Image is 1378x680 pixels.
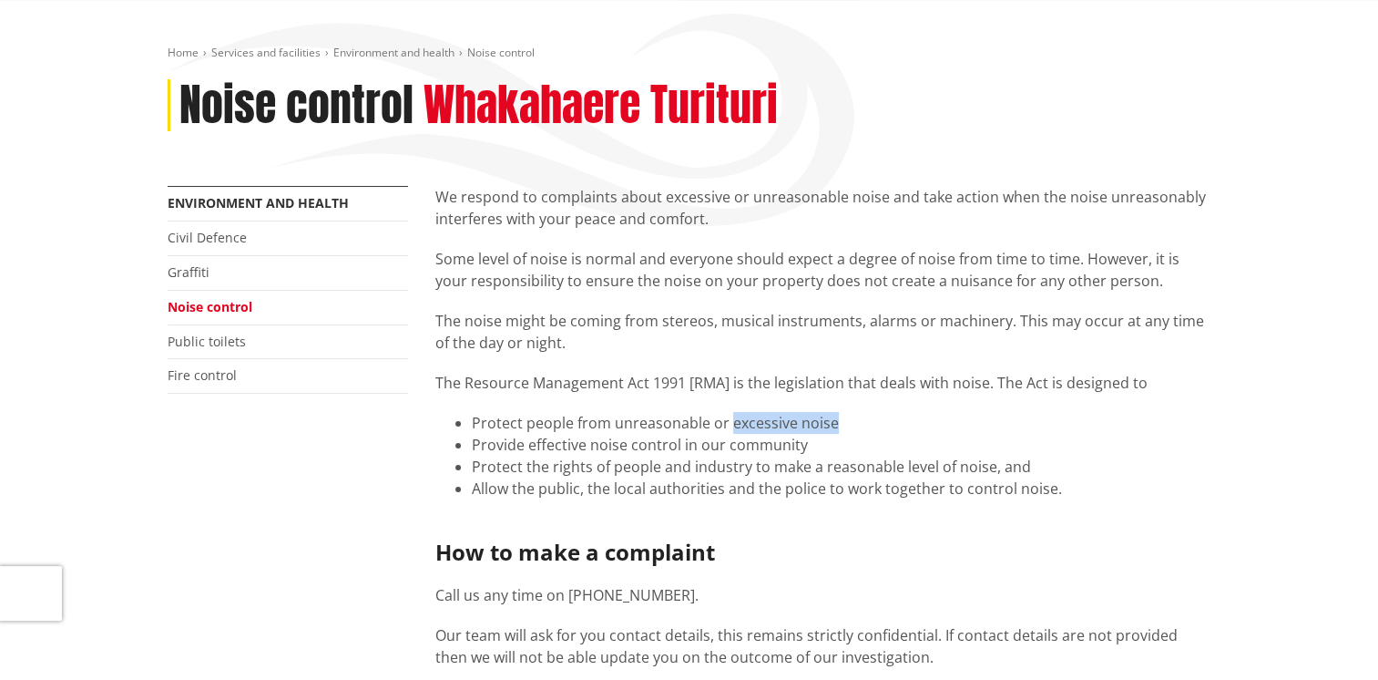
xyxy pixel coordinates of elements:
strong: How to make a complaint [435,537,715,567]
p: The Resource Management Act 1991 [RMA] is the legislation that deals with noise. The Act is desig... [435,372,1211,394]
p: Some level of noise is normal and everyone should expect a degree of noise from time to time. How... [435,248,1211,292]
p: Our team will ask for you contact details, this remains strictly confidential. If contact details... [435,624,1211,668]
iframe: Messenger Launcher [1294,603,1360,669]
a: Environment and health [168,194,349,211]
p: The noise might be coming from stereos, musical instruments, alarms or machinery. This may occur ... [435,310,1211,354]
a: Graffiti [168,263,209,281]
h2: Whakahaere Turituri [424,79,778,132]
p: Call us any time on [PHONE_NUMBER]. [435,584,1211,606]
li: Allow the public, the local authorities and the police to work together to control noise. [472,478,1211,521]
nav: breadcrumb [168,46,1211,61]
a: Civil Defence [168,229,247,246]
li: Protect people from unreasonable or excessive noise [472,412,1211,434]
a: Environment and health [333,45,454,60]
a: Home [168,45,199,60]
a: Noise control [168,298,252,315]
span: Noise control [467,45,535,60]
p: We respond to complaints about excessive or unreasonable noise and take action when the noise unr... [435,186,1211,230]
a: Services and facilities [211,45,321,60]
li: Protect the rights of people and industry to make a reasonable level of noise, and [472,456,1211,478]
a: Fire control [168,366,237,384]
li: Provide effective noise control in our community [472,434,1211,456]
a: Public toilets [168,333,246,350]
h1: Noise control [179,79,413,132]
